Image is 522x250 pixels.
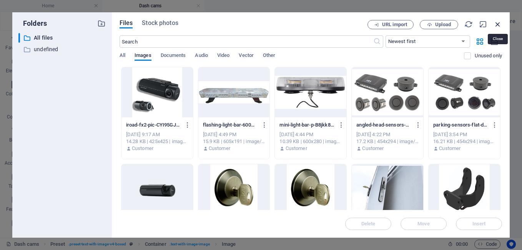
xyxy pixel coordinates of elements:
[286,145,307,152] p: Customer
[279,122,334,128] p: mini-light-bar-p-B8jkk8YMq2iXWyAPI75Q.webp
[279,131,342,138] div: [DATE] 4:44 PM
[195,51,208,62] span: Audio
[120,35,373,48] input: Search
[439,145,460,152] p: Customer
[120,51,125,62] span: All
[433,122,488,128] p: parking-sensors-flat-dm1xONXK5WQEwx44iJYDYg.jpg
[433,131,495,138] div: [DATE] 3:54 PM
[126,138,188,145] div: 14.28 KB | 425x425 | image/jpeg
[18,33,20,43] div: ​
[362,145,384,152] p: Customer
[356,131,419,138] div: [DATE] 4:22 PM
[126,122,181,128] p: iroad-fx2-pic-CYI95GJMMK0tpgonsZZ5Xg.jpg
[263,51,275,62] span: Other
[120,18,133,28] span: Files
[34,33,91,42] p: All files
[18,18,47,28] p: Folders
[18,45,106,54] div: undefined
[97,19,106,28] i: Create new folder
[34,45,91,54] p: undefined
[367,20,414,29] button: URL import
[203,138,265,145] div: 15.9 KB | 605x191 | image/jpeg
[239,51,254,62] span: Vector
[209,145,230,152] p: Customer
[433,138,495,145] div: 16.21 KB | 454x294 | image/jpeg
[126,131,188,138] div: [DATE] 9:17 AM
[203,131,265,138] div: [DATE] 4:49 PM
[475,52,502,59] p: Displays only files that are not in use on the website. Files added during this session can still...
[279,138,342,145] div: 10.39 KB | 600x280 | image/webp
[356,138,419,145] div: 17.2 KB | 454x294 | image/jpeg
[142,18,178,28] span: Stock photos
[382,22,407,27] span: URL import
[132,145,153,152] p: Customer
[435,22,451,27] span: Upload
[356,122,411,128] p: angled-head-sensors-3f3SxorVqvj3hDaynzEkLA.jpg
[479,20,487,28] i: Minimize
[217,51,229,62] span: Video
[161,51,186,62] span: Documents
[135,51,151,62] span: Images
[203,122,258,128] p: flashing-light-bar-600mm-TAVoKzOqToHIDblmX1mJwQ.jpg
[420,20,458,29] button: Upload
